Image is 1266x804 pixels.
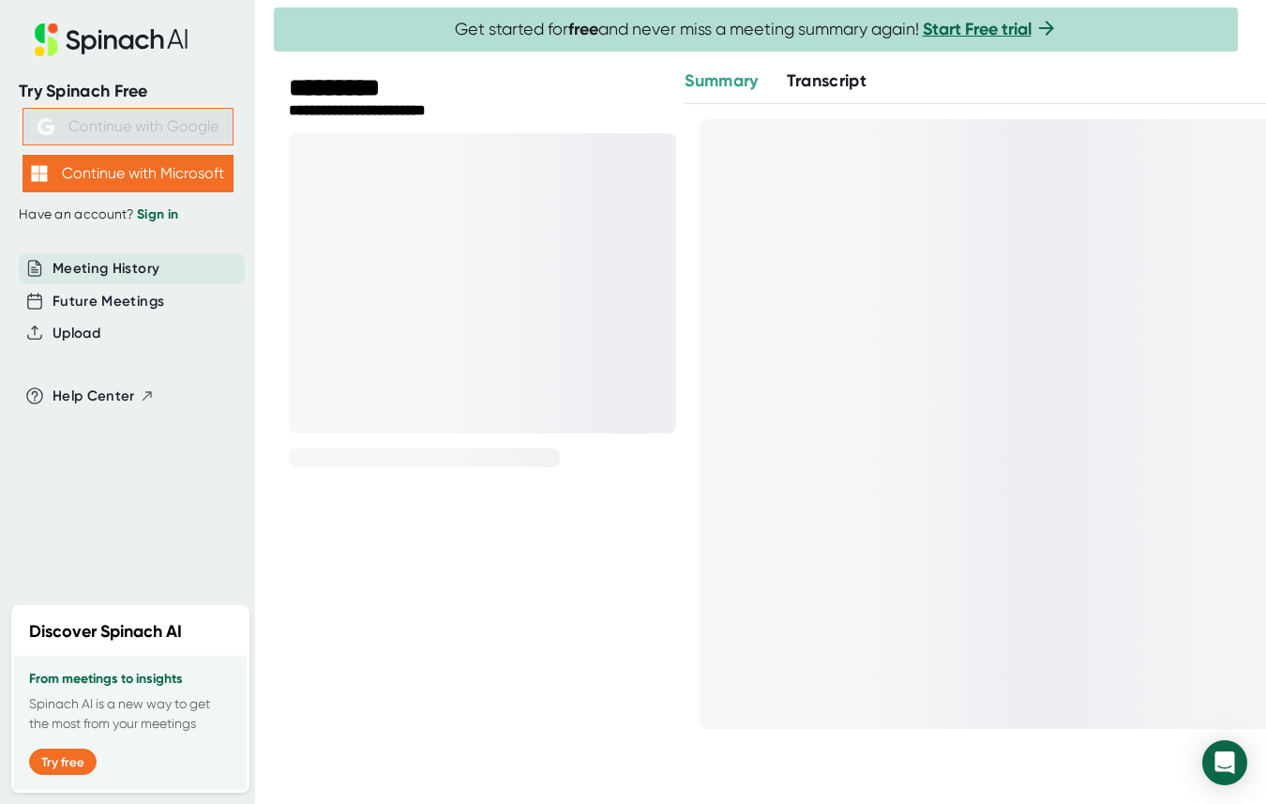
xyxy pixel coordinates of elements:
[53,291,164,312] button: Future Meetings
[568,19,598,39] b: free
[685,68,758,94] button: Summary
[29,619,182,645] h2: Discover Spinach AI
[23,155,234,192] button: Continue with Microsoft
[685,70,758,91] span: Summary
[53,386,135,407] span: Help Center
[923,19,1032,39] a: Start Free trial
[53,258,159,280] button: Meeting History
[787,68,867,94] button: Transcript
[29,672,232,687] h3: From meetings to insights
[19,206,236,223] div: Have an account?
[29,749,97,775] button: Try free
[23,108,234,145] button: Continue with Google
[787,70,867,91] span: Transcript
[29,694,232,734] p: Spinach AI is a new way to get the most from your meetings
[137,206,178,222] a: Sign in
[53,323,100,344] button: Upload
[38,118,54,135] img: Aehbyd4JwY73AAAAAElFTkSuQmCC
[19,81,236,102] div: Try Spinach Free
[1202,740,1247,785] div: Open Intercom Messenger
[53,386,155,407] button: Help Center
[455,19,1058,40] span: Get started for and never miss a meeting summary again!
